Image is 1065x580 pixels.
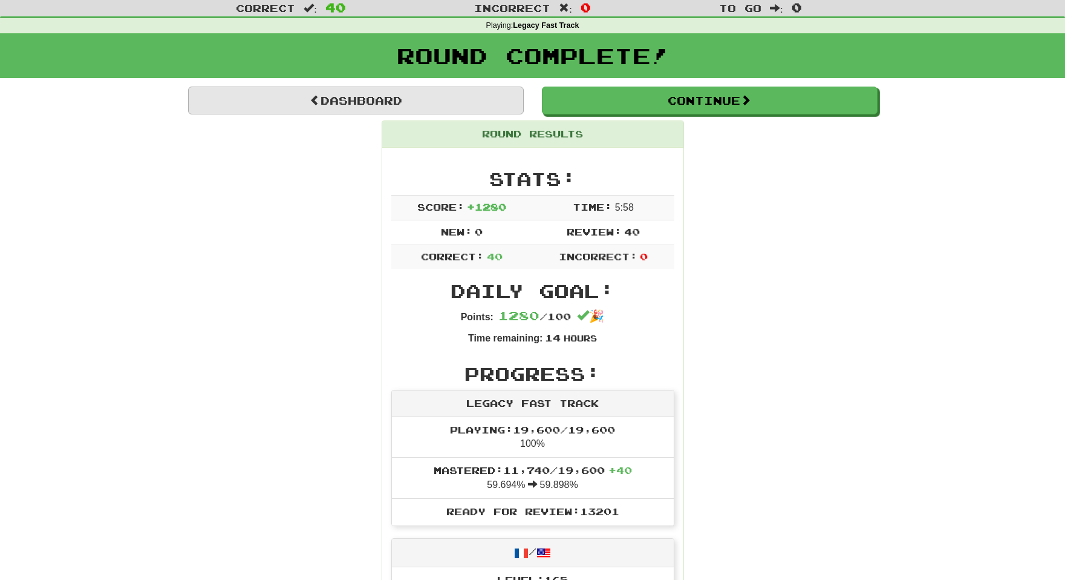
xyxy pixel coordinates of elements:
[392,417,674,458] li: 100%
[624,226,640,237] span: 40
[391,281,674,301] h2: Daily Goal:
[559,251,637,262] span: Incorrect:
[392,539,674,567] div: /
[498,311,571,322] span: / 100
[441,226,472,237] span: New:
[564,333,597,343] small: Hours
[188,87,524,114] a: Dashboard
[417,201,464,213] span: Score:
[468,333,542,343] strong: Time remaining:
[719,2,761,14] span: To go
[640,251,648,262] span: 0
[391,169,674,189] h2: Stats:
[392,391,674,417] div: Legacy Fast Track
[304,3,317,13] span: :
[434,464,632,476] span: Mastered: 11,740 / 19,600
[545,332,561,343] span: 14
[421,251,484,262] span: Correct:
[236,2,295,14] span: Correct
[446,506,619,517] span: Ready for Review: 13201
[392,457,674,499] li: 59.694% 59.898%
[615,202,634,213] span: 5 : 58
[559,3,572,13] span: :
[450,424,615,435] span: Playing: 19,600 / 19,600
[391,364,674,384] h2: Progress:
[573,201,612,213] span: Time:
[608,464,632,476] span: + 40
[542,87,878,114] button: Continue
[474,2,550,14] span: Incorrect
[4,44,1061,68] h1: Round Complete!
[467,201,506,213] span: + 1280
[513,21,579,30] strong: Legacy Fast Track
[461,312,493,322] strong: Points:
[475,226,483,237] span: 0
[567,226,622,237] span: Review:
[577,309,604,323] span: 🎉
[487,251,503,262] span: 40
[382,121,683,148] div: Round Results
[498,308,539,323] span: 1280
[770,3,783,13] span: :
